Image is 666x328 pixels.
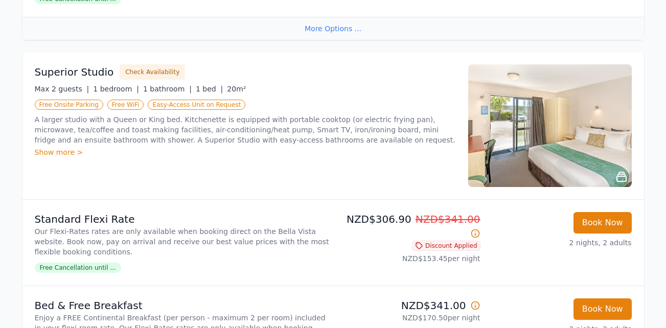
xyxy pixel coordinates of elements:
p: NZD$153.45 per night [337,253,480,264]
span: Max 2 guests | [35,85,89,93]
span: 1 bathroom | [143,85,192,93]
span: Free WiFi [107,100,144,110]
button: Book Now [573,298,632,320]
span: Discount Applied [412,241,480,251]
span: 20m² [227,85,246,93]
p: NZD$341.00 [337,298,480,313]
span: Easy-Access Unit on Request [148,100,245,110]
button: Check Availability [120,64,185,80]
span: NZD$341.00 [416,213,480,225]
div: Show more > [35,147,456,157]
p: NZD$170.50 per night [337,313,480,323]
span: Free Cancellation until ... [35,263,121,273]
span: 1 bed | [196,85,223,93]
p: Our Flexi-Rates rates are only available when booking direct on the Bella Vista website. Book now... [35,226,329,257]
span: Free Onsite Parking [35,100,103,110]
p: Standard Flexi Rate [35,212,329,226]
span: 1 bedroom | [93,85,139,93]
p: NZD$306.90 [337,212,480,241]
h3: Superior Studio [35,65,114,79]
p: A larger studio with a Queen or King bed. Kitchenette is equipped with portable cooktop (or elect... [35,114,456,145]
p: 2 nights, 2 adults [489,238,632,248]
div: More Options ... [22,17,644,40]
p: Bed & Free Breakfast [35,298,329,313]
button: Book Now [573,212,632,233]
